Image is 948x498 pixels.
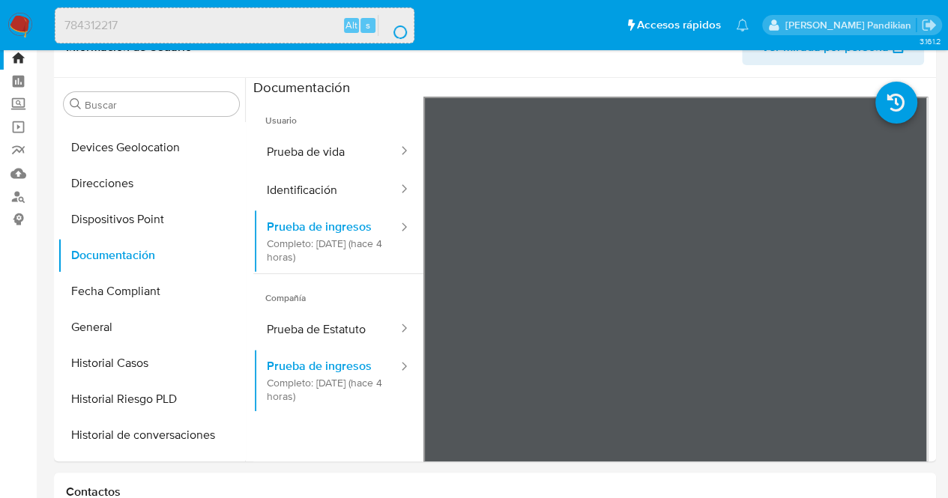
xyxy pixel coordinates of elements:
button: Documentación [58,237,245,273]
button: Historial de conversaciones [58,417,245,453]
button: Direcciones [58,166,245,201]
button: Historial Riesgo PLD [58,381,245,417]
button: Historial Casos [58,345,245,381]
input: Buscar usuario o caso... [55,16,414,35]
button: IV Challenges [58,453,245,489]
p: agostina.bazzano@mercadolibre.com [785,18,916,32]
button: Fecha Compliant [58,273,245,309]
a: Notificaciones [736,19,749,31]
input: Buscar [85,98,233,112]
h1: Información de Usuario [66,40,192,55]
button: General [58,309,245,345]
button: Dispositivos Point [58,201,245,237]
button: search-icon [378,15,408,36]
span: Accesos rápidos [637,17,721,33]
a: Salir [921,17,937,33]
span: 3.161.2 [919,35,941,47]
button: Buscar [70,98,82,110]
button: Devices Geolocation [58,130,245,166]
span: Alt [345,18,357,32]
span: s [366,18,370,32]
